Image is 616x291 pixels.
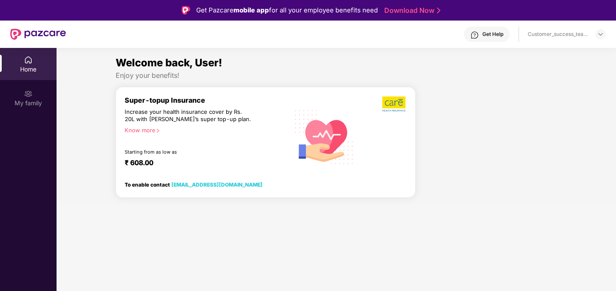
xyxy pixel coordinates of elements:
[470,31,479,39] img: svg+xml;base64,PHN2ZyBpZD0iSGVscC0zMngzMiIgeG1sbnM9Imh0dHA6Ly93d3cudzMub3JnLzIwMDAvc3ZnIiB3aWR0aD...
[125,158,281,169] div: ₹ 608.00
[125,108,252,123] div: Increase your health insurance cover by Rs. 20L with [PERSON_NAME]’s super top-up plan.
[182,6,190,15] img: Logo
[24,89,33,98] img: svg+xml;base64,PHN2ZyB3aWR0aD0iMjAiIGhlaWdodD0iMjAiIHZpZXdCb3g9IjAgMCAyMCAyMCIgZmlsbD0ibm9uZSIgeG...
[24,56,33,64] img: svg+xml;base64,PHN2ZyBpZD0iSG9tZSIgeG1sbnM9Imh0dHA6Ly93d3cudzMub3JnLzIwMDAvc3ZnIiB3aWR0aD0iMjAiIG...
[125,96,289,104] div: Super-topup Insurance
[125,127,284,133] div: Know more
[437,6,440,15] img: Stroke
[196,5,378,15] div: Get Pazcare for all your employee benefits need
[125,149,253,155] div: Starting from as low as
[382,96,407,112] img: b5dec4f62d2307b9de63beb79f102df3.png
[155,128,160,133] span: right
[528,31,588,38] div: Customer_success_team_lead
[116,71,557,80] div: Enjoy your benefits!
[289,101,360,172] img: svg+xml;base64,PHN2ZyB4bWxucz0iaHR0cDovL3d3dy53My5vcmcvMjAwMC9zdmciIHhtbG5zOnhsaW5rPSJodHRwOi8vd3...
[384,6,438,15] a: Download Now
[597,31,604,38] img: svg+xml;base64,PHN2ZyBpZD0iRHJvcGRvd24tMzJ4MzIiIHhtbG5zPSJodHRwOi8vd3d3LnczLm9yZy8yMDAwL3N2ZyIgd2...
[233,6,269,14] strong: mobile app
[482,31,503,38] div: Get Help
[171,181,263,188] a: [EMAIL_ADDRESS][DOMAIN_NAME]
[10,29,66,40] img: New Pazcare Logo
[125,181,263,187] div: To enable contact
[116,56,222,69] span: Welcome back, User!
